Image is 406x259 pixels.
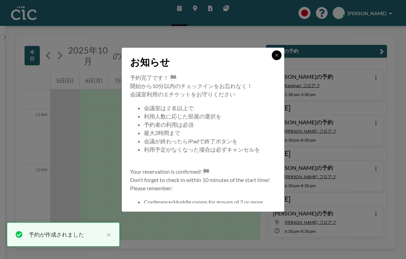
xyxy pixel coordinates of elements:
span: Conference/Huddle rooms for groups of 2 or more [144,199,263,205]
span: Your reservation is confirmed! 🏁 [130,168,210,175]
span: 予約完了です！ 🏁 [130,74,177,81]
span: 最大2時間まで [144,129,180,136]
span: Please remember: [130,185,173,191]
span: 会議が終わったらiPadで終了ボタンを [144,138,238,144]
span: お知らせ [130,56,170,68]
span: 利用人数に応じた部屋の選択を [144,113,221,119]
span: 開始から10分以内のチェックインをお忘れなく！ [130,83,252,89]
div: 予約が作成されました [29,230,103,239]
button: close [103,230,111,239]
span: Don’t forget to check in within 10 minutes of the start time! [130,176,270,183]
span: 会議室利用のエチケットをお守りください [130,91,235,97]
span: 予約者の利用は必須 [144,121,194,128]
span: 会議室は２名以上で [144,105,194,111]
span: 利用予定がなくなった場合は必ずキャンセルを [144,146,260,153]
